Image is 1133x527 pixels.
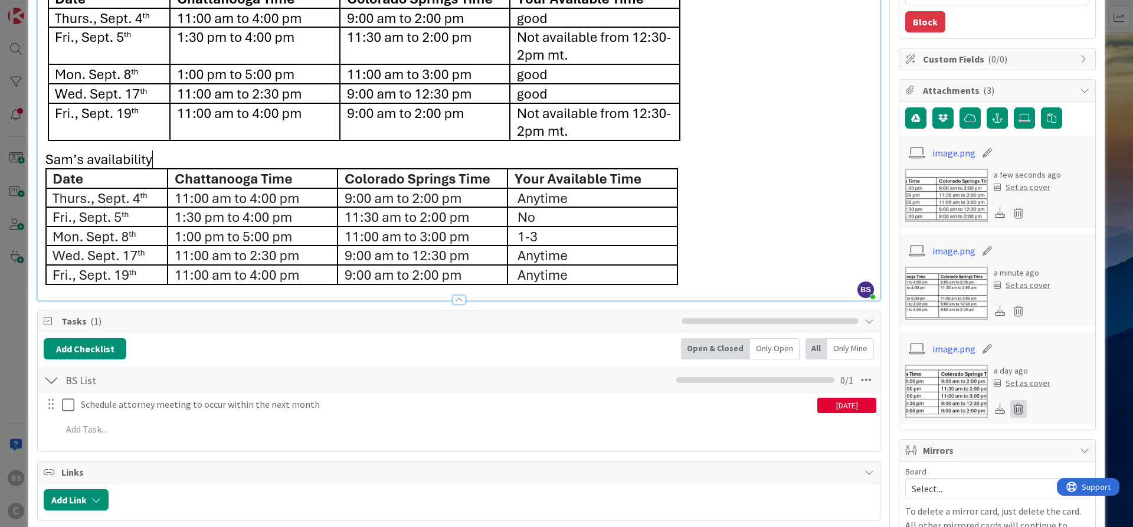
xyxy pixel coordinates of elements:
div: Download [994,401,1007,417]
span: Mirrors [923,443,1074,457]
button: Block [905,11,945,32]
div: Open & Closed [681,338,750,359]
div: Set as cover [994,377,1050,389]
span: Links [61,465,859,479]
div: a day ago [994,365,1050,377]
a: image.png [932,342,975,356]
p: Schedule attorney meeting to occur within the next month [81,398,813,411]
img: image.png [44,147,687,289]
input: Add Checklist... [61,369,327,391]
span: Select... [912,480,1063,497]
span: Tasks [61,314,676,328]
div: Only Open [750,338,800,359]
div: a few seconds ago [994,169,1061,181]
span: Custom Fields [923,52,1074,66]
a: image.png [932,146,975,160]
div: Set as cover [994,181,1050,194]
span: Support [25,2,54,16]
span: Attachments [923,83,1074,97]
span: BS [857,281,874,298]
div: [DATE] [817,398,876,413]
span: Board [905,467,926,476]
span: ( 1 ) [90,315,101,327]
span: ( 0/0 ) [988,53,1007,65]
div: All [805,338,827,359]
span: ( 3 ) [983,84,994,96]
button: Add Link [44,489,109,510]
div: a minute ago [994,267,1050,279]
div: Download [994,205,1007,221]
a: image.png [932,244,975,258]
button: Add Checklist [44,338,126,359]
div: Only Mine [827,338,874,359]
div: Set as cover [994,279,1050,292]
div: Download [994,303,1007,319]
span: 0 / 1 [840,373,853,387]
